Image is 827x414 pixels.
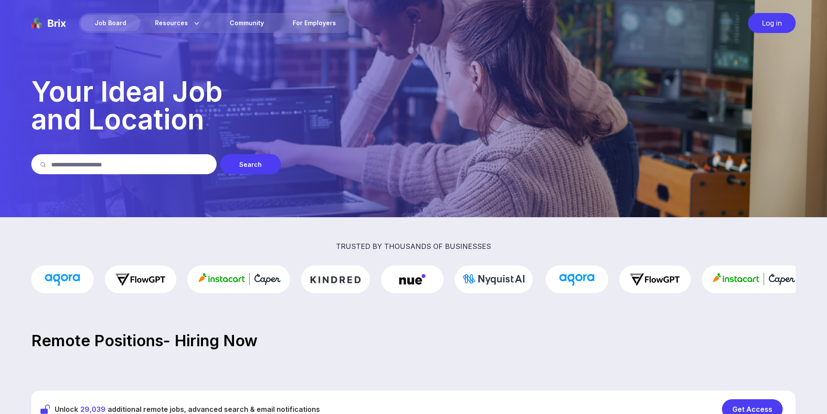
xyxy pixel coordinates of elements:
div: Resources [141,15,215,31]
span: 29,039 [80,405,105,414]
div: Search [220,154,281,174]
div: Log in [748,13,796,33]
a: Community [216,15,278,31]
a: For Employers [279,15,350,31]
div: Job Board [81,15,140,31]
a: Log in [744,13,796,33]
p: Your Ideal Job and Location [31,78,796,133]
